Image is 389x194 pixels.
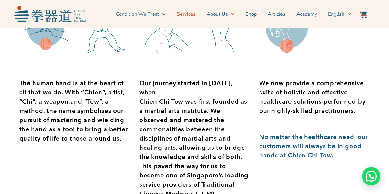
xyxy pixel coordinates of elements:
[19,79,130,143] div: Page 1
[19,79,130,143] p: The human hand is at the heart of all that we do. With “Chien”, a fist, “Chi”, a weapon,and “Tow”...
[328,6,351,22] a: Switch to English
[259,79,370,116] div: Page 1
[259,133,370,160] div: Page 1
[259,133,370,160] p: No matter the healthcare need, our customers will always be in good hands at Chien Chi Tow.
[245,6,257,22] a: Shop
[268,6,285,22] a: Articles
[296,6,317,22] a: Academy
[259,79,370,116] p: We now provide a comprehensive suite of holistic and effective healthcare solutions performed by ...
[362,167,380,185] div: Need help? WhatsApp contact
[359,11,367,18] img: Website Icon-03
[328,10,344,18] span: English
[207,6,234,22] a: About Us
[116,6,165,22] a: Condition We Treat
[177,6,196,22] a: Services
[89,6,351,22] nav: Menu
